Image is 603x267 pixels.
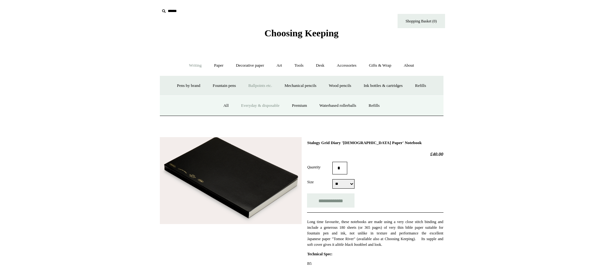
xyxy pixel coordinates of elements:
[307,151,443,157] h2: £40.00
[307,252,332,256] strong: Technical Spec:
[358,77,408,94] a: Ink bottles & cartridges
[279,77,322,94] a: Mechanical pencils
[230,57,270,74] a: Decorative paper
[183,57,207,74] a: Writing
[398,14,445,28] a: Shopping Basket (0)
[243,77,278,94] a: Ballpoints etc.
[310,57,330,74] a: Desk
[218,97,235,114] a: All
[307,219,443,247] p: Long time favourite, these notebooks are made using a very close stitch binding and include a gen...
[289,57,309,74] a: Tools
[337,242,361,247] em: little black book
[363,57,397,74] a: Gifts & Wrap
[208,57,229,74] a: Paper
[264,33,338,37] a: Choosing Keeping
[314,97,362,114] a: Waterbased rollerballs
[363,97,386,114] a: Refills
[398,57,420,74] a: About
[171,77,206,94] a: Pens by brand
[307,164,332,170] label: Quantity
[264,28,338,38] span: Choosing Keeping
[323,77,357,94] a: Wood pencils
[160,137,302,224] img: Stalogy Grid Diary 'Bible Paper' Notebook
[236,97,285,114] a: Everyday & disposable
[409,77,432,94] a: Refills
[271,57,288,74] a: Art
[307,140,443,145] h1: Stalogy Grid Diary '[DEMOGRAPHIC_DATA] Paper' Notebook
[207,77,242,94] a: Fountain pens
[331,57,362,74] a: Accessories
[307,179,332,185] label: Size
[286,97,313,114] a: Premium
